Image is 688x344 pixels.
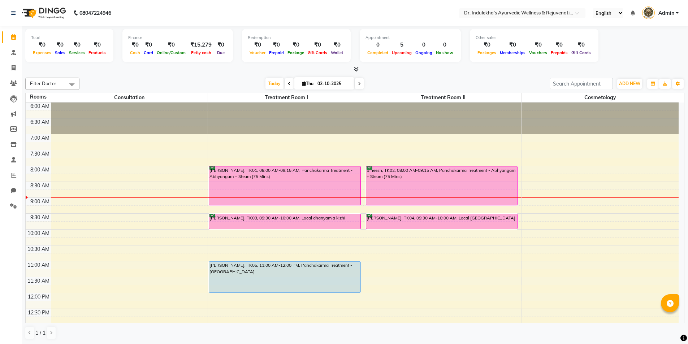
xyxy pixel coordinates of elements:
[87,41,108,49] div: ₹0
[26,293,51,301] div: 12:00 PM
[498,50,527,55] span: Memberships
[189,50,213,55] span: Petty cash
[53,50,67,55] span: Sales
[29,103,51,110] div: 6:00 AM
[209,214,360,229] div: [PERSON_NAME], TK03, 09:30 AM-10:00 AM, Local dhanyamla kizhi
[248,35,345,41] div: Redemption
[414,50,434,55] span: Ongoing
[414,41,434,49] div: 0
[51,93,208,102] span: Consultation
[549,41,570,49] div: ₹0
[300,81,315,86] span: Thu
[208,93,365,102] span: Treatment Room I
[390,41,414,49] div: 5
[128,35,227,41] div: Finance
[329,41,345,49] div: ₹0
[215,50,226,55] span: Due
[215,41,227,49] div: ₹0
[365,35,455,41] div: Appointment
[527,50,549,55] span: Vouchers
[286,50,306,55] span: Package
[248,50,267,55] span: Voucher
[26,230,51,237] div: 10:00 AM
[549,50,570,55] span: Prepaids
[434,50,455,55] span: No show
[550,78,613,89] input: Search Appointment
[617,79,642,89] button: ADD NEW
[26,93,51,101] div: Rooms
[31,50,53,55] span: Expenses
[31,35,108,41] div: Total
[248,41,267,49] div: ₹0
[476,41,498,49] div: ₹0
[658,9,674,17] span: Admin
[365,41,390,49] div: 0
[619,81,640,86] span: ADD NEW
[306,41,329,49] div: ₹0
[498,41,527,49] div: ₹0
[67,41,87,49] div: ₹0
[522,93,679,102] span: Cosmetology
[29,134,51,142] div: 7:00 AM
[390,50,414,55] span: Upcoming
[476,50,498,55] span: Packages
[570,50,593,55] span: Gift Cards
[18,3,68,23] img: logo
[476,35,593,41] div: Other sales
[26,245,51,253] div: 10:30 AM
[35,329,46,337] span: 1 / 1
[365,50,390,55] span: Completed
[87,50,108,55] span: Products
[29,118,51,126] div: 6:30 AM
[31,41,53,49] div: ₹0
[155,50,187,55] span: Online/Custom
[155,41,187,49] div: ₹0
[315,78,351,89] input: 2025-10-02
[26,261,51,269] div: 11:00 AM
[142,41,155,49] div: ₹0
[658,315,681,337] iframe: chat widget
[366,214,518,229] div: [PERSON_NAME], TK04, 09:30 AM-10:00 AM, Local [GEOGRAPHIC_DATA]
[434,41,455,49] div: 0
[570,41,593,49] div: ₹0
[67,50,87,55] span: Services
[286,41,306,49] div: ₹0
[265,78,284,89] span: Today
[29,182,51,190] div: 8:30 AM
[128,41,142,49] div: ₹0
[209,166,360,205] div: [PERSON_NAME], TK01, 08:00 AM-09:15 AM, Panchakarma Treatment - Abhyangam + Steam (75 Mins)
[53,41,67,49] div: ₹0
[29,198,51,205] div: 9:00 AM
[128,50,142,55] span: Cash
[329,50,345,55] span: Wallet
[642,6,655,19] img: Admin
[30,80,56,86] span: Filter Doctor
[366,166,518,205] div: Bineesh, TK02, 08:00 AM-09:15 AM, Panchakarma Treatment - Abhyangam + Steam (75 Mins)
[79,3,111,23] b: 08047224946
[267,50,286,55] span: Prepaid
[29,214,51,221] div: 9:30 AM
[187,41,215,49] div: ₹15,279
[26,277,51,285] div: 11:30 AM
[267,41,286,49] div: ₹0
[142,50,155,55] span: Card
[527,41,549,49] div: ₹0
[209,262,360,292] div: [PERSON_NAME], TK05, 11:00 AM-12:00 PM, Panchakarma Treatment - [GEOGRAPHIC_DATA]
[306,50,329,55] span: Gift Cards
[365,93,522,102] span: Treatment Room II
[29,150,51,158] div: 7:30 AM
[26,309,51,317] div: 12:30 PM
[29,166,51,174] div: 8:00 AM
